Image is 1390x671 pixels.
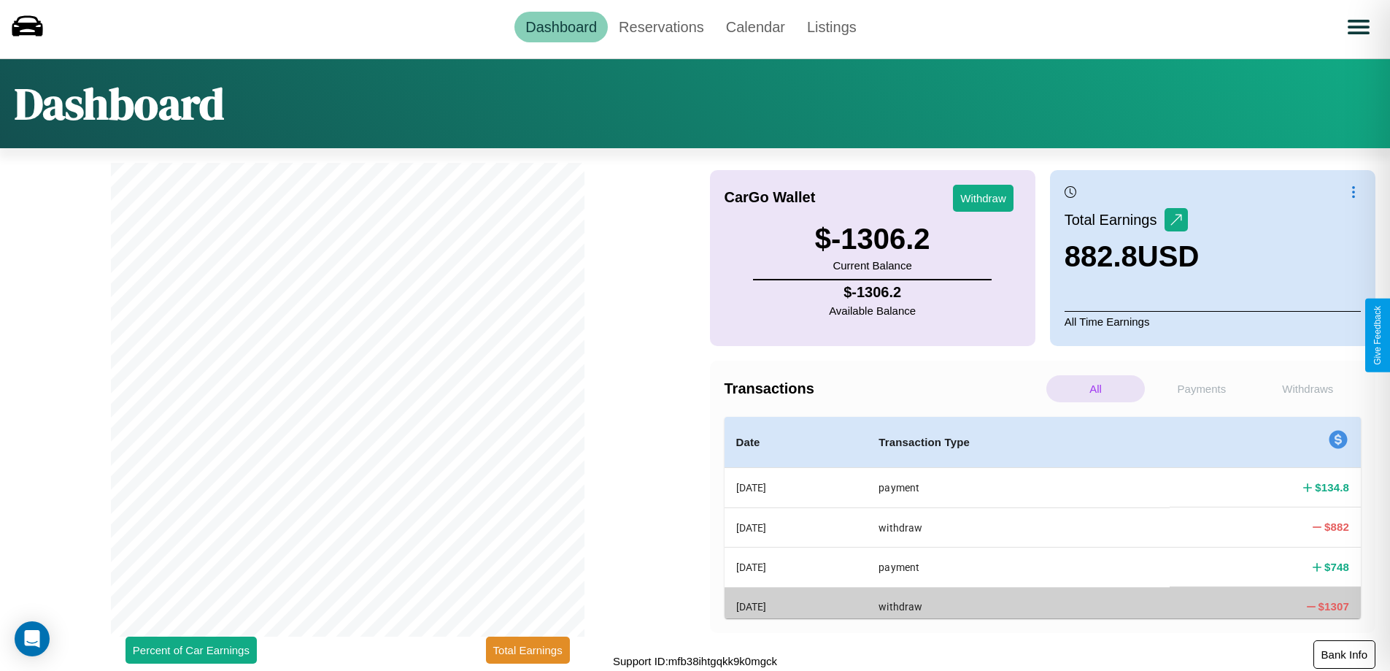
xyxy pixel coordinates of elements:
[1065,207,1165,233] p: Total Earnings
[715,12,796,42] a: Calendar
[486,637,570,664] button: Total Earnings
[725,380,1043,397] h4: Transactions
[815,256,930,275] p: Current Balance
[1259,375,1357,402] p: Withdraws
[725,417,1362,626] table: simple table
[1046,375,1145,402] p: All
[1315,480,1349,495] h4: $ 134.8
[725,468,868,508] th: [DATE]
[1318,599,1349,614] h4: $ 1307
[879,434,1158,451] h4: Transaction Type
[15,621,50,656] div: Open Intercom Messenger
[867,587,1170,626] th: withdraw
[867,548,1170,587] th: payment
[1372,306,1383,365] div: Give Feedback
[1065,240,1200,273] h3: 882.8 USD
[736,434,856,451] h4: Date
[1324,559,1349,575] h4: $ 748
[796,12,868,42] a: Listings
[867,468,1170,508] th: payment
[867,507,1170,547] th: withdraw
[725,507,868,547] th: [DATE]
[1065,311,1361,331] p: All Time Earnings
[1338,7,1379,47] button: Open menu
[126,637,257,664] button: Percent of Car Earnings
[829,301,916,321] p: Available Balance
[1324,519,1349,534] h4: $ 882
[725,548,868,587] th: [DATE]
[725,189,816,206] h4: CarGo Wallet
[1313,640,1375,669] button: Bank Info
[829,284,916,301] h4: $ -1306.2
[725,587,868,626] th: [DATE]
[15,74,224,134] h1: Dashboard
[815,223,930,256] h3: $ -1306.2
[1152,375,1251,402] p: Payments
[953,185,1013,212] button: Withdraw
[514,12,608,42] a: Dashboard
[613,651,777,671] p: Support ID: mfb38ihtgqkk9k0mgck
[608,12,715,42] a: Reservations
